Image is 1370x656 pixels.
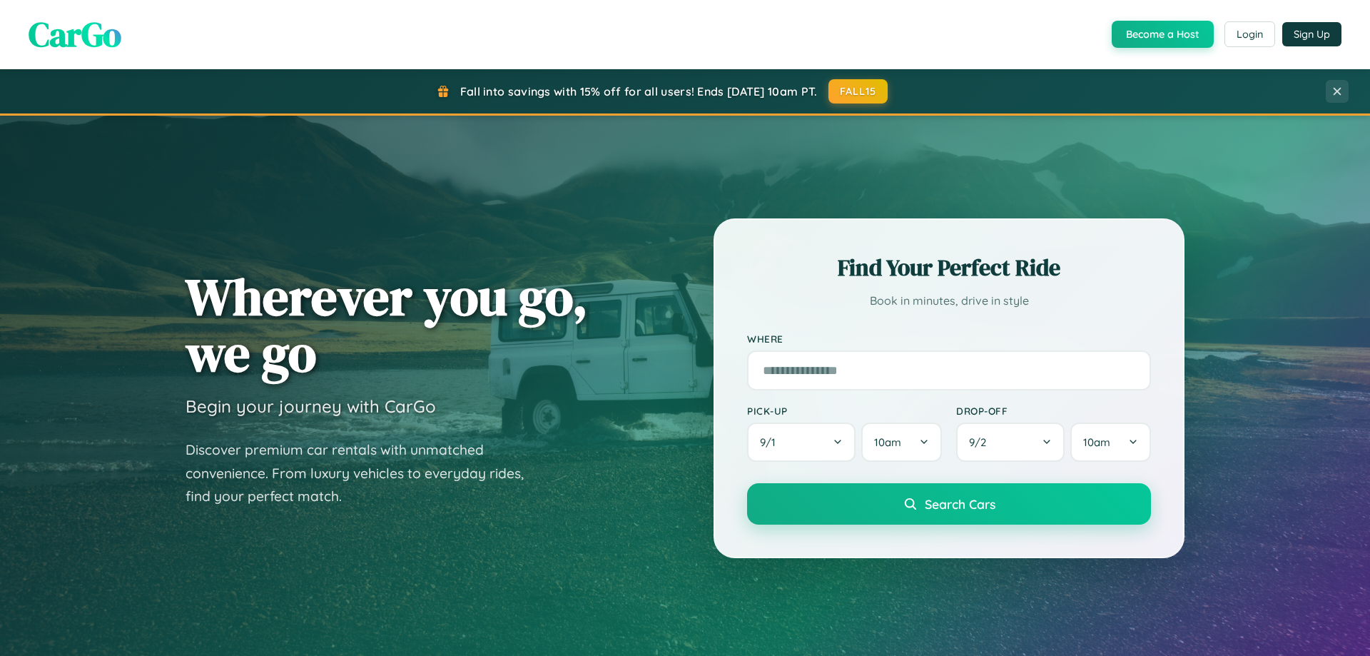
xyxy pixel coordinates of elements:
[747,483,1151,525] button: Search Cars
[186,395,436,417] h3: Begin your journey with CarGo
[1083,435,1110,449] span: 10am
[1070,423,1151,462] button: 10am
[956,423,1065,462] button: 9/2
[460,84,818,99] span: Fall into savings with 15% off for all users! Ends [DATE] 10am PT.
[828,79,888,104] button: FALL15
[874,435,901,449] span: 10am
[1224,21,1275,47] button: Login
[186,438,542,508] p: Discover premium car rentals with unmatched convenience. From luxury vehicles to everyday rides, ...
[747,252,1151,283] h2: Find Your Perfect Ride
[747,333,1151,345] label: Where
[925,496,995,512] span: Search Cars
[1112,21,1214,48] button: Become a Host
[29,11,121,58] span: CarGo
[747,423,856,462] button: 9/1
[747,405,942,417] label: Pick-up
[969,435,993,449] span: 9 / 2
[186,268,588,381] h1: Wherever you go, we go
[1282,22,1341,46] button: Sign Up
[760,435,783,449] span: 9 / 1
[956,405,1151,417] label: Drop-off
[747,291,1151,311] p: Book in minutes, drive in style
[861,423,942,462] button: 10am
